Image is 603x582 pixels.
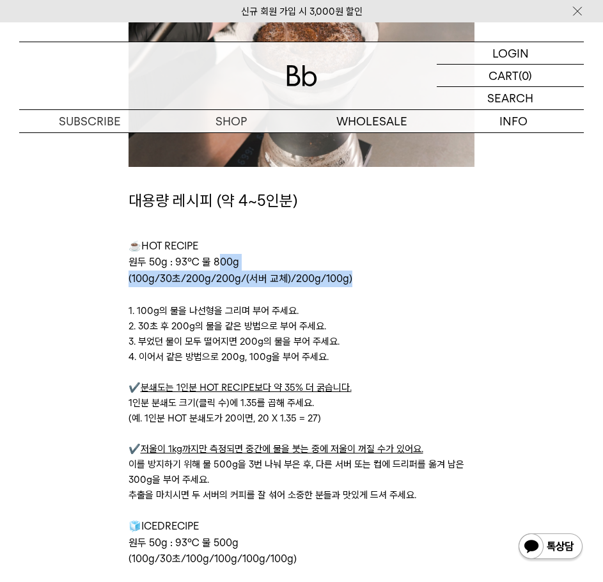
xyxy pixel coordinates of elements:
img: 로고 [286,65,317,86]
span: 🧊ICED [129,520,165,532]
img: 카카오톡 채널 1:1 채팅 버튼 [517,532,584,563]
span: 원두 50g : 93℃ 물 800g [129,256,239,268]
p: ✔️ [129,380,475,395]
a: 신규 회원 가입 시 3,000원 할인 [241,6,363,17]
a: CART (0) [437,65,584,87]
p: 이를 방지하기 위해 물 500g을 3번 나눠 부은 후, 다른 서버 또는 컵에 드리퍼를 옮겨 남은 300g을 부어 주세요. [129,457,475,487]
span: (100g/30초/100g/100g/100g/100g) [129,553,297,565]
a: LOGIN [437,42,584,65]
span: 대용량 레시피 (약 4~5인분) [129,191,297,210]
p: INFO [442,110,584,132]
span: RECIPE [165,520,199,532]
span: 원두 50g : 93℃ 물 500g [129,537,239,549]
p: SEARCH [487,87,533,109]
p: (0) [519,65,532,86]
p: 4. 이어서 같은 방법으로 200g, 100g을 부어 주세요. [129,349,475,365]
p: 2. 30초 후 200g의 물을 같은 방법으로 부어 주세요. [129,319,475,334]
p: (예. 1인분 HOT 분쇄도가 20이면, 20 X 1.35 = 27) [129,411,475,426]
p: WHOLESALE [302,110,443,132]
u: 분쇄도는 1인분 HOT RECIPE보다 약 35% 더 굵습니다. [141,382,352,393]
span: ☕ [129,240,141,252]
p: ✔️ [129,441,475,457]
span: (100g/30초/200g/200g/(서버 교체)/200g/100g) [129,272,352,285]
u: 저울이 1kg까지만 측정되면 중간에 물을 붓는 중에 저울이 꺼질 수가 있어요. [141,443,423,455]
p: LOGIN [492,42,529,64]
p: 3. 부었던 물이 모두 떨어지면 200g의 물을 부어 주세요. [129,334,475,349]
p: 1인분 분쇄도 크기(클릭 수)에 1.35를 곱해 주세요. [129,395,475,411]
span: HOT RECIPE [141,240,198,252]
p: 1. 100g의 물을 나선형을 그리며 부어 주세요. [129,303,475,319]
a: SUBSCRIBE [19,110,161,132]
p: CART [489,65,519,86]
a: SHOP [161,110,302,132]
p: 추출을 마치시면 두 서버의 커피를 잘 섞어 소중한 분들과 맛있게 드셔 주세요. [129,487,475,503]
